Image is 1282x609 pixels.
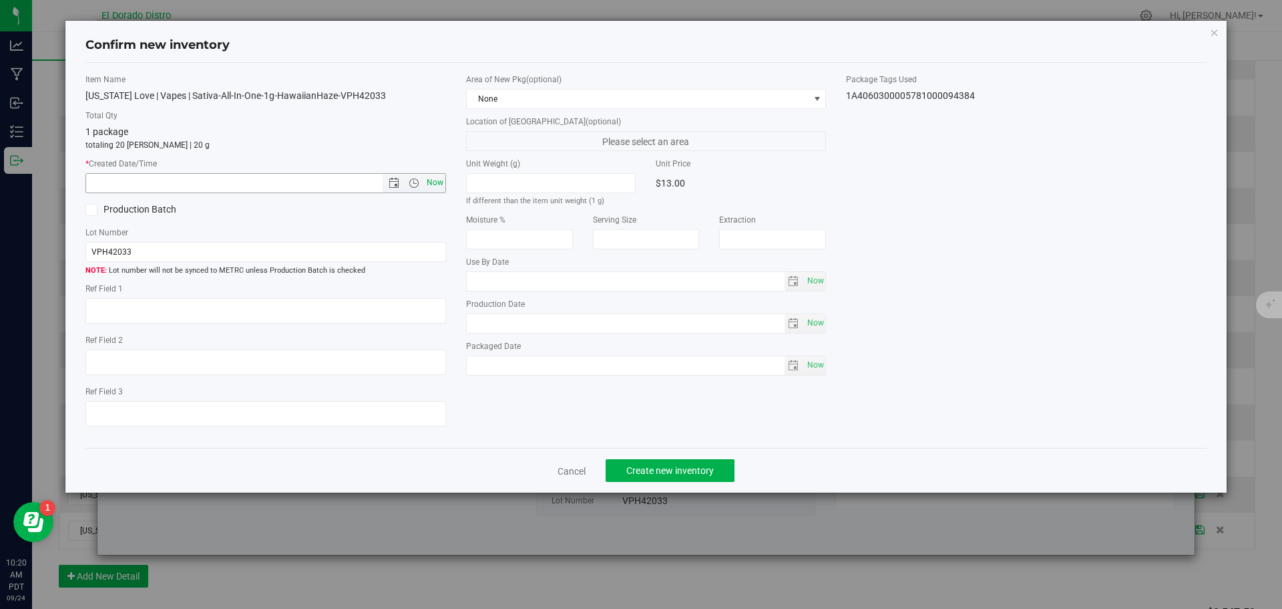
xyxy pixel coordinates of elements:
[466,74,827,86] label: Area of New Pkg
[466,116,827,128] label: Location of [GEOGRAPHIC_DATA]
[467,90,809,108] span: None
[85,139,446,151] p: totaling 20 [PERSON_NAME] | 20 g
[656,158,826,170] label: Unit Price
[85,89,446,103] div: [US_STATE] Love | Vapes | Sativa-All-In-One-1g-HawaiianHaze-VPH42033
[85,37,230,54] h4: Confirm new inventory
[13,502,53,542] iframe: Resource center
[85,334,446,346] label: Ref Field 2
[846,89,1207,103] div: 1A4060300005781000094384
[466,131,827,151] span: Please select an area
[586,117,621,126] span: (optional)
[719,214,826,226] label: Extraction
[466,340,827,352] label: Packaged Date
[466,197,604,205] small: If different than the item unit weight (1 g)
[466,256,827,268] label: Use By Date
[803,314,825,333] span: select
[85,74,446,86] label: Item Name
[606,459,734,482] button: Create new inventory
[85,283,446,295] label: Ref Field 1
[85,203,256,217] label: Production Batch
[383,178,405,189] span: Open the date view
[39,500,55,516] iframe: Resource center unread badge
[402,178,425,189] span: Open the time view
[423,173,446,193] span: Set Current date
[656,173,826,193] div: $13.00
[466,158,636,170] label: Unit Weight (g)
[785,314,804,333] span: select
[785,356,804,375] span: select
[526,75,562,84] span: (optional)
[466,298,827,310] label: Production Date
[558,465,586,478] a: Cancel
[85,126,128,137] span: 1 package
[593,214,700,226] label: Serving Size
[626,465,714,476] span: Create new inventory
[785,272,804,291] span: select
[85,386,446,398] label: Ref Field 3
[803,272,825,291] span: select
[85,110,446,122] label: Total Qty
[466,214,573,226] label: Moisture %
[85,158,446,170] label: Created Date/Time
[804,314,827,333] span: Set Current date
[846,74,1207,86] label: Package Tags Used
[804,271,827,291] span: Set Current date
[85,265,446,277] span: Lot number will not be synced to METRC unless Production Batch is checked
[803,356,825,375] span: select
[85,227,446,239] label: Lot Number
[804,356,827,375] span: Set Current date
